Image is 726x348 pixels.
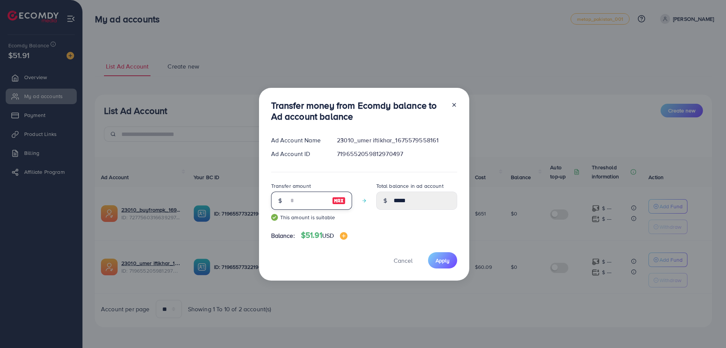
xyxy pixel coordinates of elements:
[271,214,278,221] img: guide
[301,231,347,240] h4: $51.91
[394,256,413,265] span: Cancel
[376,182,444,190] label: Total balance in ad account
[271,214,352,221] small: This amount is suitable
[322,231,334,240] span: USD
[271,231,295,240] span: Balance:
[331,136,463,145] div: 23010_umer iftikhar_1675579558161
[271,182,311,190] label: Transfer amount
[271,100,445,122] h3: Transfer money from Ecomdy balance to Ad account balance
[694,314,720,342] iframe: Chat
[332,196,346,205] img: image
[265,150,331,158] div: Ad Account ID
[428,252,457,268] button: Apply
[331,150,463,158] div: 7196552059812970497
[265,136,331,145] div: Ad Account Name
[436,257,450,264] span: Apply
[340,232,347,240] img: image
[384,252,422,268] button: Cancel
